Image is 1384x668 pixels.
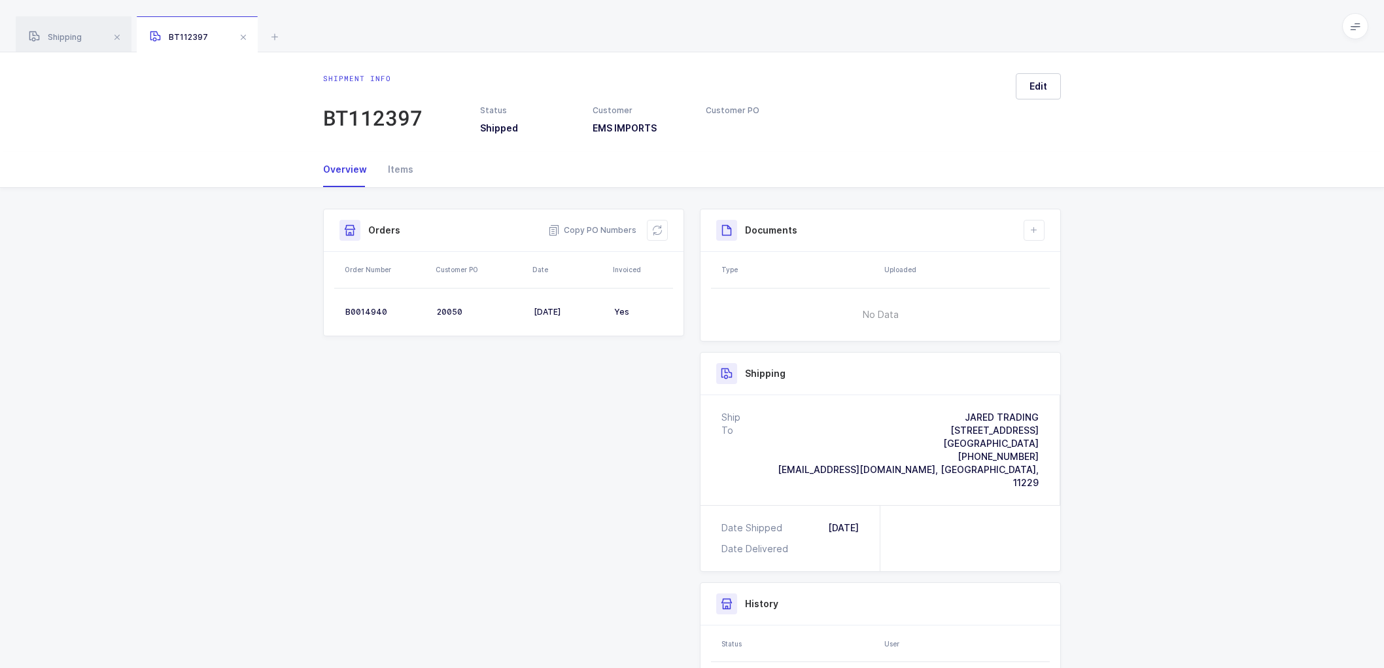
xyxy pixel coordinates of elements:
[532,264,605,275] div: Date
[778,464,1039,488] span: [EMAIL_ADDRESS][DOMAIN_NAME], [GEOGRAPHIC_DATA], 11229
[706,105,803,116] div: Customer PO
[593,122,689,135] h3: EMS IMPORTS
[534,307,604,317] div: [DATE]
[613,264,669,275] div: Invoiced
[721,521,787,535] div: Date Shipped
[745,224,797,237] h3: Documents
[480,122,577,135] h3: Shipped
[754,437,1039,450] div: [GEOGRAPHIC_DATA]
[745,597,778,610] h3: History
[436,264,525,275] div: Customer PO
[345,307,426,317] div: B0014940
[29,32,82,42] span: Shipping
[754,424,1039,437] div: [STREET_ADDRESS]
[745,367,786,380] h3: Shipping
[828,521,859,535] div: [DATE]
[548,224,636,237] button: Copy PO Numbers
[796,295,965,334] span: No Data
[754,450,1039,463] div: [PHONE_NUMBER]
[884,639,1046,649] div: User
[884,264,1046,275] div: Uploaded
[721,411,754,489] div: Ship To
[1029,80,1047,93] span: Edit
[377,152,413,187] div: Items
[368,224,400,237] h3: Orders
[437,307,523,317] div: 20050
[721,639,876,649] div: Status
[323,152,377,187] div: Overview
[614,307,629,317] span: Yes
[323,73,423,84] div: Shipment info
[345,264,428,275] div: Order Number
[593,105,689,116] div: Customer
[150,32,208,42] span: BT112397
[721,542,793,555] div: Date Delivered
[754,411,1039,424] div: JARED TRADING
[721,264,876,275] div: Type
[480,105,577,116] div: Status
[1016,73,1061,99] button: Edit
